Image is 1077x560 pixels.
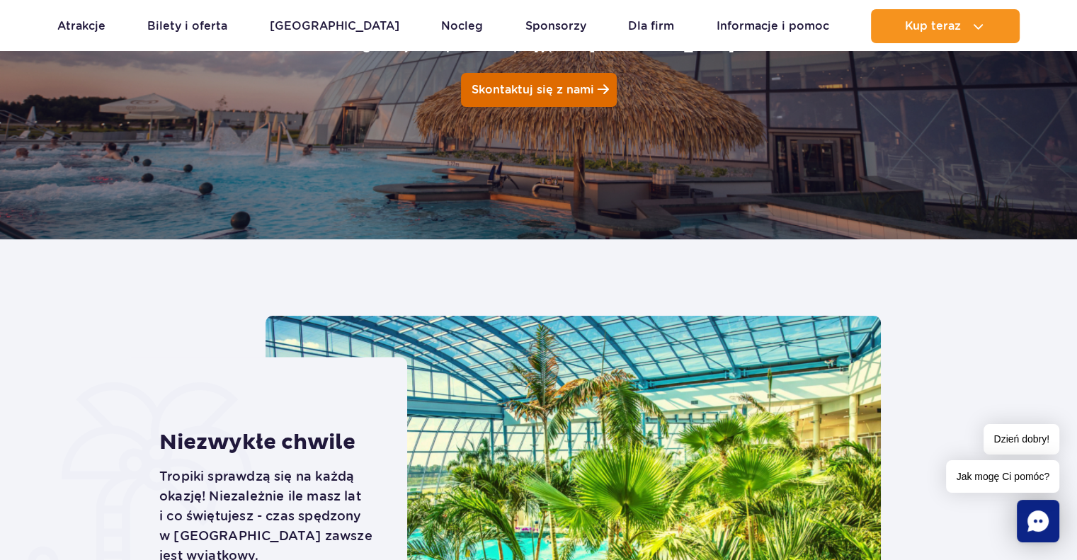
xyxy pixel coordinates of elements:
[628,9,674,43] a: Dla firm
[871,9,1020,43] button: Kup teraz
[461,73,617,107] a: Skontaktuj się z nami
[57,9,106,43] a: Atrakcje
[525,9,586,43] a: Sponsorzy
[946,460,1059,493] span: Jak mogę Ci pomóc?
[472,83,594,96] span: Skontaktuj się z nami
[270,9,399,43] a: [GEOGRAPHIC_DATA]
[441,9,483,43] a: Nocleg
[984,424,1059,455] span: Dzień dobry!
[147,9,227,43] a: Bilety i oferta
[159,429,373,455] strong: Niezwykłe chwile
[1017,500,1059,542] div: Chat
[717,9,829,43] a: Informacje i pomoc
[905,20,961,33] span: Kup teraz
